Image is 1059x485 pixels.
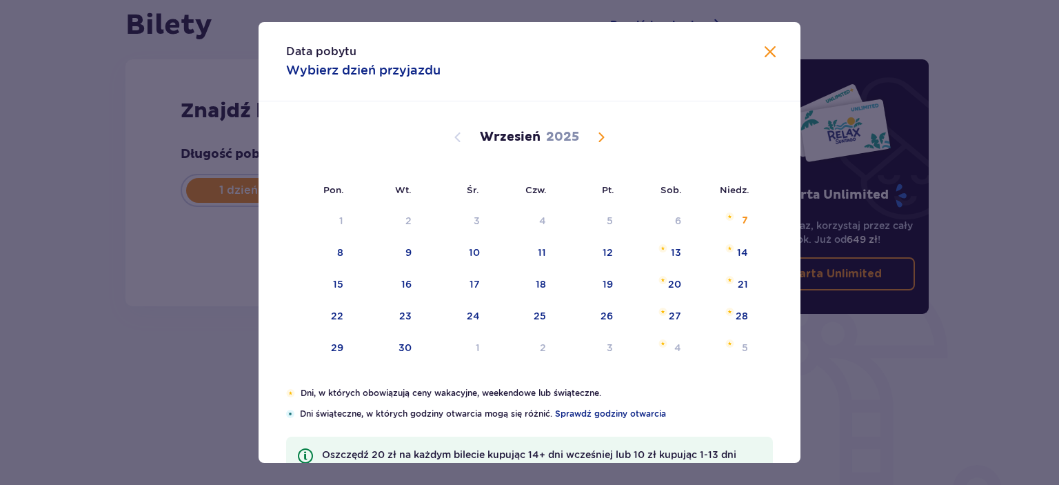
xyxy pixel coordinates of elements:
[395,184,412,195] small: Wt.
[353,270,421,300] td: wtorek, 16 września 2025
[623,270,691,300] td: sobota, 20 września 2025
[353,206,421,237] td: Not available. wtorek, 2 września 2025
[671,246,681,259] div: 13
[286,301,353,332] td: poniedziałek, 22 września 2025
[623,301,691,332] td: sobota, 27 września 2025
[333,277,343,291] div: 15
[675,214,681,228] div: 6
[286,238,353,268] td: poniedziałek, 8 września 2025
[691,238,758,268] td: niedziela, 14 września 2025
[353,238,421,268] td: wtorek, 9 września 2025
[668,277,681,291] div: 20
[538,246,546,259] div: 11
[490,206,556,237] td: Not available. czwartek, 4 września 2025
[556,206,623,237] td: Not available. piątek, 5 września 2025
[421,206,490,237] td: Not available. środa, 3 września 2025
[353,301,421,332] td: wtorek, 23 września 2025
[691,301,758,332] td: niedziela, 28 września 2025
[337,246,343,259] div: 8
[421,270,490,300] td: środa, 17 września 2025
[405,246,412,259] div: 9
[556,301,623,332] td: piątek, 26 września 2025
[405,214,412,228] div: 2
[691,270,758,300] td: niedziela, 21 września 2025
[286,206,353,237] td: Not available. poniedziałek, 1 września 2025
[546,129,579,146] p: 2025
[421,301,490,332] td: środa, 24 września 2025
[286,270,353,300] td: poniedziałek, 15 września 2025
[539,214,546,228] div: 4
[339,214,343,228] div: 1
[469,246,480,259] div: 10
[323,184,344,195] small: Pon.
[556,238,623,268] td: piątek, 12 września 2025
[556,270,623,300] td: piątek, 19 września 2025
[536,277,546,291] div: 18
[602,184,614,195] small: Pt.
[421,238,490,268] td: środa, 10 września 2025
[623,206,691,237] td: Not available. sobota, 6 września 2025
[607,214,613,228] div: 5
[480,129,541,146] p: Wrzesień
[623,238,691,268] td: sobota, 13 września 2025
[490,238,556,268] td: czwartek, 11 września 2025
[525,184,547,195] small: Czw.
[603,246,613,259] div: 12
[286,62,441,79] p: Wybierz dzień przyjazdu
[401,277,412,291] div: 16
[490,270,556,300] td: czwartek, 18 września 2025
[474,214,480,228] div: 3
[259,101,800,387] div: Calendar
[467,184,479,195] small: Śr.
[720,184,749,195] small: Niedz.
[660,184,682,195] small: Sob.
[603,277,613,291] div: 19
[470,277,480,291] div: 17
[691,206,758,237] td: niedziela, 7 września 2025
[490,301,556,332] td: czwartek, 25 września 2025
